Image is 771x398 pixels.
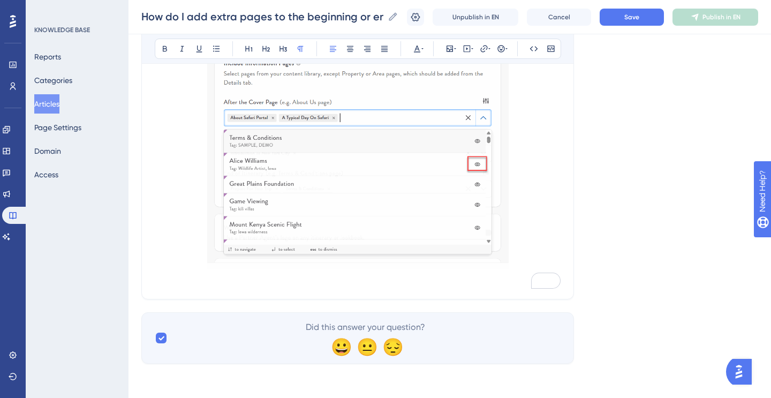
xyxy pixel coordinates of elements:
button: Publish in EN [672,9,758,26]
input: Article Name [141,9,383,24]
button: Articles [34,94,59,114]
span: Cancel [548,13,570,21]
div: 😔 [382,338,399,355]
div: 😀 [331,338,348,355]
iframe: UserGuiding AI Assistant Launcher [726,356,758,388]
span: Keywords: Add extra pages, itinerary extra pages, information pages. [155,274,424,284]
span: Save [624,13,639,21]
button: Categories [34,71,72,90]
button: Access [34,165,58,184]
span: Publish in EN [702,13,740,21]
div: 😐 [357,338,374,355]
div: KNOWLEDGE BASE [34,26,90,34]
span: Did this answer your question? [306,321,425,334]
span: Unpublish in EN [452,13,499,21]
button: Save [600,9,664,26]
button: Cancel [527,9,591,26]
button: Reports [34,47,61,66]
span: Need Help? [25,3,67,16]
button: Page Settings [34,118,81,137]
button: Domain [34,141,61,161]
button: Unpublish in EN [433,9,518,26]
